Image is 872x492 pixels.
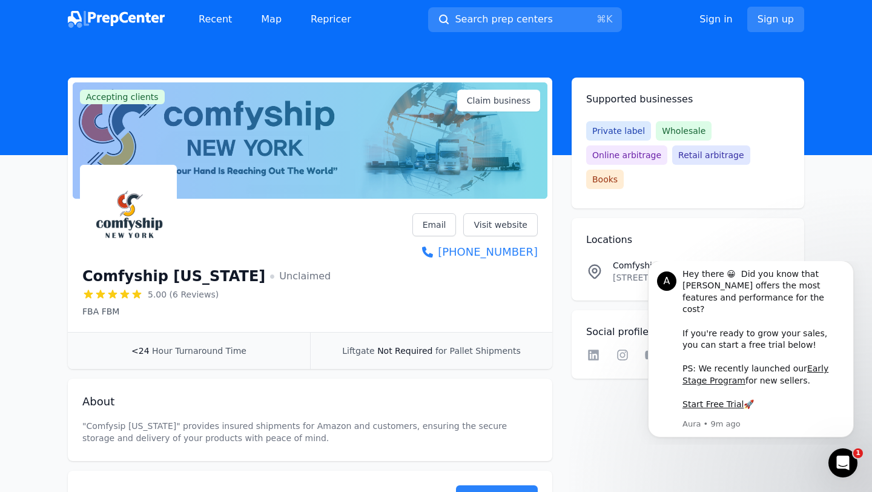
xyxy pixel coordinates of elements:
iframe: Intercom notifications message [630,261,872,445]
span: Search prep centers [455,12,552,27]
div: Message content [53,7,215,156]
p: Message from Aura, sent 9m ago [53,158,215,168]
span: Unclaimed [270,269,331,284]
p: "Comfysip [US_STATE]" provides insured shipments for Amazon and customers, ensuring the secure st... [82,420,538,444]
span: Wholesale [656,121,712,141]
a: Sign up [747,7,804,32]
span: Hour Turnaround Time [152,346,246,356]
b: 🚀 [114,138,124,148]
div: Hey there 😀 Did you know that [PERSON_NAME] offers the most features and performance for the cost... [53,7,215,150]
span: Private label [586,121,651,141]
span: 1 [853,448,863,458]
img: PrepCenter [68,11,165,28]
span: Accepting clients [80,90,165,104]
h2: Supported businesses [586,92,790,107]
p: FBA FBM [82,305,331,317]
span: <24 [131,346,150,356]
a: Start Free Trial [53,138,114,148]
span: Retail arbitrage [672,145,750,165]
a: Sign in [699,12,733,27]
a: Email [412,213,457,236]
span: Not Required [377,346,432,356]
p: Comfyship [US_STATE] Location [613,259,747,271]
kbd: ⌘ [596,13,606,25]
kbd: K [606,13,613,25]
span: for Pallet Shipments [435,346,521,356]
h2: Social profiles [586,325,790,339]
span: Books [586,170,624,189]
h2: Locations [586,233,790,247]
span: Liftgate [342,346,374,356]
span: business [494,95,530,107]
iframe: Intercom live chat [828,448,857,477]
button: Search prep centers⌘K [428,7,622,32]
a: Repricer [301,7,361,32]
a: Recent [189,7,242,32]
h1: Comfyship [US_STATE] [82,267,265,286]
span: Online arbitrage [586,145,667,165]
img: Comfyship New York [82,167,174,259]
p: [STREET_ADDRESS] [613,271,747,284]
a: Claim business [457,90,540,111]
span: 5.00 (6 Reviews) [148,288,219,301]
a: Map [251,7,291,32]
span: Claim [467,95,530,107]
a: Visit website [463,213,538,236]
div: Profile image for Aura [27,10,47,30]
h2: About [82,393,538,410]
a: [PHONE_NUMBER] [412,244,538,261]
